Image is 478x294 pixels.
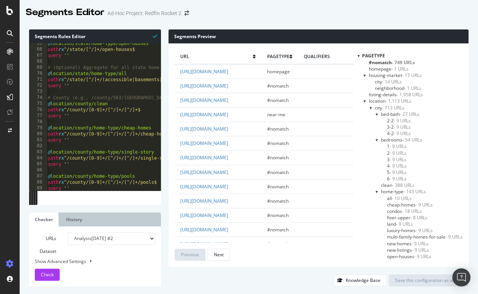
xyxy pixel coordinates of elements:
span: - 9 URLs [396,221,413,227]
div: Ad-Hoc Project: Redfin Rocket 2 [107,9,181,17]
span: - 1 URLs [404,85,421,91]
span: Click to filter pagetype on location/city/bed-bath/3-2 [387,124,411,130]
span: - 9 URLs [390,156,407,163]
span: Click to filter pagetype on location/city/bedrooms and its children [381,137,422,143]
span: - 14 URLs [382,79,402,85]
span: pagetype [362,52,385,59]
span: - 9 URLs [398,260,415,266]
span: - 9 URLs [394,130,411,137]
span: - 9 URLs [394,117,411,124]
span: Click to filter pagetype on location/city/home-type/condos [387,208,422,214]
span: - 1,113 URLs [385,98,411,104]
span: - 9 URLs [390,150,407,156]
div: 68 [29,58,47,65]
span: qualifiers [304,53,376,60]
a: [URL][DOMAIN_NAME] [180,97,228,103]
div: 84 [29,155,47,161]
span: Click to filter pagetype on location/city/home-type/new-listings [387,247,429,253]
span: Click to filter pagetype on housing-market and its children [369,72,422,79]
span: Click to filter pagetype on location/city/bed-bath and its children [381,111,419,117]
a: [URL][DOMAIN_NAME] [180,226,228,233]
button: Save this configuration as active [389,274,469,286]
span: - 9 URLs [446,234,463,240]
span: Syntax is valid [153,32,157,40]
span: Click to filter pagetype on #nomatch [369,59,415,66]
span: #nomatch [267,154,289,161]
span: - 1 URLs [391,66,408,72]
span: #nomatch [267,126,289,132]
div: 73 [29,89,47,95]
div: Previous [181,251,199,258]
span: Click to filter pagetype on location/city/bedrooms/2 [387,150,407,156]
span: Click to filter pagetype on location/city/home-type/open-houses [387,253,431,260]
div: 77 [29,113,47,119]
span: - 18 URLs [402,208,422,214]
span: - 9 URLs [390,175,407,182]
span: - 9 URLs [390,163,407,169]
div: 89 [29,185,47,191]
span: - 8 URLs [410,214,427,221]
span: url [180,53,253,60]
span: Click to filter pagetype on location/city and its children [375,105,404,111]
label: URLs Dataset [29,232,62,258]
span: #nomatch [267,169,289,175]
span: - 15 URLs [402,72,422,79]
span: Click to filter pagetype on location/city/clean [381,182,415,188]
span: Click to filter pagetype on location/city/home-type and its children [381,188,426,195]
button: Next [207,249,230,261]
span: #nomatch [267,226,289,233]
span: near-me [267,111,285,118]
span: Click to filter pagetype on homepage [369,66,408,72]
div: 82 [29,143,47,149]
span: Click to filter pagetype on location/city/home-type/new-homes [387,240,428,247]
span: Click to filter pagetype on location/city/bedrooms/3 [387,156,407,163]
div: Open Intercom Messenger [452,268,470,286]
div: 85 [29,161,47,167]
span: - 749 URLs [392,59,415,66]
span: Click to filter pagetype on location/city/home-type/cheap-homes [387,202,433,208]
div: Show Advanced Settings [29,258,150,265]
span: Click to filter pagetype on housing-market/neighborhood [375,85,421,91]
a: Checker [29,212,59,226]
span: - 9 URLs [411,240,428,247]
div: 75 [29,101,47,107]
span: - 9 URLs [416,202,433,208]
span: - 1,958 URLs [397,91,423,98]
div: Segments Preview [169,29,469,43]
a: [URL][DOMAIN_NAME] [180,212,228,219]
span: - 143 URLs [404,188,426,195]
div: arrow-right-arrow-left [184,11,189,16]
span: #nomatch [267,183,289,190]
span: - 27 URLs [400,111,419,117]
span: - 9 URLs [390,169,407,175]
span: homepage [267,68,290,75]
span: - 10 URLs [392,195,411,202]
a: [URL][DOMAIN_NAME] [180,183,228,190]
span: #nomatch [267,212,289,219]
span: Click to filter pagetype on location/city/bedrooms/4 [387,163,407,169]
div: 78 [29,119,47,125]
a: [URL][DOMAIN_NAME] [180,68,228,75]
span: Click to filter pagetype on location/city/home-type/pools [387,260,415,266]
span: pagetype [267,53,289,60]
div: 70 [29,71,47,77]
div: 86 [29,167,47,173]
div: Save this configuration as active [395,277,463,283]
button: Knowledge Base [334,274,387,286]
div: 87 [29,173,47,179]
div: Segments Editor [26,6,104,19]
span: #nomatch [267,97,289,103]
a: [URL][DOMAIN_NAME] [180,111,228,118]
span: - 388 URLs [392,182,415,188]
a: [URL][DOMAIN_NAME] [180,241,228,247]
span: Click to filter pagetype on housing-market/city [375,79,402,85]
span: Click to filter pagetype on location/city/home-type/luxury-homes [387,227,433,234]
div: Next [214,251,224,258]
span: - 9 URLs [394,124,411,130]
span: #nomatch [267,198,289,204]
a: Knowledge Base [334,277,387,283]
span: Click to filter pagetype on location/city/home-type/multi-family-homes-for-sale [387,234,463,240]
div: 65 [29,40,47,46]
span: Click to filter pagetype on location/city/bedrooms/1 [387,143,407,149]
div: 80 [29,131,47,137]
